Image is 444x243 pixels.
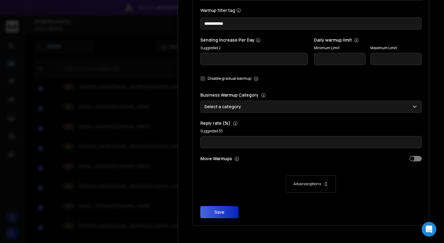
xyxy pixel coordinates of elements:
[206,175,416,193] button: Advance options
[200,92,422,98] p: Business Warmup Category
[314,37,422,43] p: Daily warmup limit
[200,46,308,50] p: Suggested 2
[293,182,321,186] p: Advance options
[314,46,365,50] label: Minimum Limit
[204,104,243,110] p: Select a category
[422,222,436,237] div: Open Intercom Messenger
[208,76,251,81] label: Disable gradual warmup
[200,129,422,134] p: Suggested 35
[200,120,422,126] p: Reply rate (%)
[200,8,422,13] label: Warmup filter tag
[370,46,422,50] label: Maximum Limit
[200,156,309,162] p: Move Warmups
[200,206,238,218] button: Save
[200,37,308,43] p: Sending Increase Per Day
